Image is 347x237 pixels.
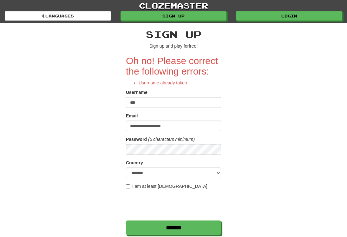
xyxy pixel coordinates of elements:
label: Password [126,136,147,142]
label: Email [126,113,138,119]
a: Sign up [121,11,227,21]
h2: Sign up [126,29,221,40]
iframe: reCAPTCHA [126,193,222,217]
label: I am at least [DEMOGRAPHIC_DATA] [126,183,207,189]
h2: Oh no! Please correct the following errors: [126,56,221,76]
a: Login [236,11,342,21]
a: Languages [5,11,111,21]
label: Username [126,89,147,95]
p: Sign up and play for ! [126,43,221,49]
label: Country [126,160,143,166]
li: Username already taken [139,80,221,86]
u: free [189,43,196,49]
input: I am at least [DEMOGRAPHIC_DATA] [126,184,130,188]
em: (6 characters minimum) [148,137,195,142]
